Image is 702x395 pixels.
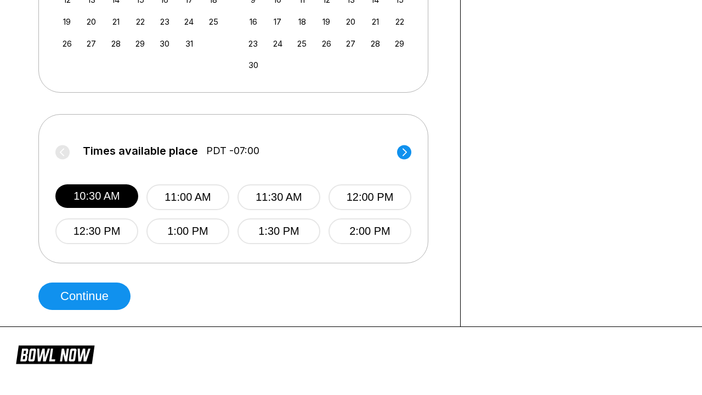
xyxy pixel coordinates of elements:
div: Choose Tuesday, November 18th, 2025 [295,14,309,29]
div: Choose Wednesday, November 26th, 2025 [319,36,334,51]
div: Choose Saturday, November 22nd, 2025 [392,14,407,29]
div: Choose Tuesday, November 25th, 2025 [295,36,309,51]
span: PDT -07:00 [206,145,259,157]
button: 1:30 PM [237,218,320,244]
div: Choose Thursday, October 23rd, 2025 [157,14,172,29]
button: 11:30 AM [237,184,320,210]
div: Choose Sunday, October 19th, 2025 [60,14,75,29]
div: Choose Thursday, October 30th, 2025 [157,36,172,51]
div: Choose Friday, November 21st, 2025 [368,14,383,29]
span: Times available place [83,145,198,157]
div: Choose Thursday, November 20th, 2025 [343,14,358,29]
div: Choose Thursday, November 27th, 2025 [343,36,358,51]
div: Choose Wednesday, November 19th, 2025 [319,14,334,29]
button: 2:00 PM [329,218,411,244]
div: Choose Sunday, November 23rd, 2025 [246,36,261,51]
div: Choose Friday, October 24th, 2025 [182,14,196,29]
button: 1:00 PM [146,218,229,244]
div: Choose Tuesday, October 28th, 2025 [109,36,123,51]
button: 12:00 PM [329,184,411,210]
div: Choose Friday, October 31st, 2025 [182,36,196,51]
div: Choose Sunday, October 26th, 2025 [60,36,75,51]
button: 11:00 AM [146,184,229,210]
div: Choose Monday, October 20th, 2025 [84,14,99,29]
button: 12:30 PM [55,218,138,244]
button: 10:30 AM [55,184,138,208]
div: Choose Wednesday, October 22nd, 2025 [133,14,148,29]
div: Choose Sunday, November 16th, 2025 [246,14,261,29]
div: Choose Monday, October 27th, 2025 [84,36,99,51]
div: Choose Saturday, November 29th, 2025 [392,36,407,51]
div: Choose Wednesday, October 29th, 2025 [133,36,148,51]
div: Choose Monday, November 24th, 2025 [270,36,285,51]
button: Continue [38,283,131,310]
div: Choose Saturday, October 25th, 2025 [206,14,221,29]
div: Choose Friday, November 28th, 2025 [368,36,383,51]
div: Choose Tuesday, October 21st, 2025 [109,14,123,29]
div: Choose Monday, November 17th, 2025 [270,14,285,29]
div: Choose Sunday, November 30th, 2025 [246,58,261,72]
